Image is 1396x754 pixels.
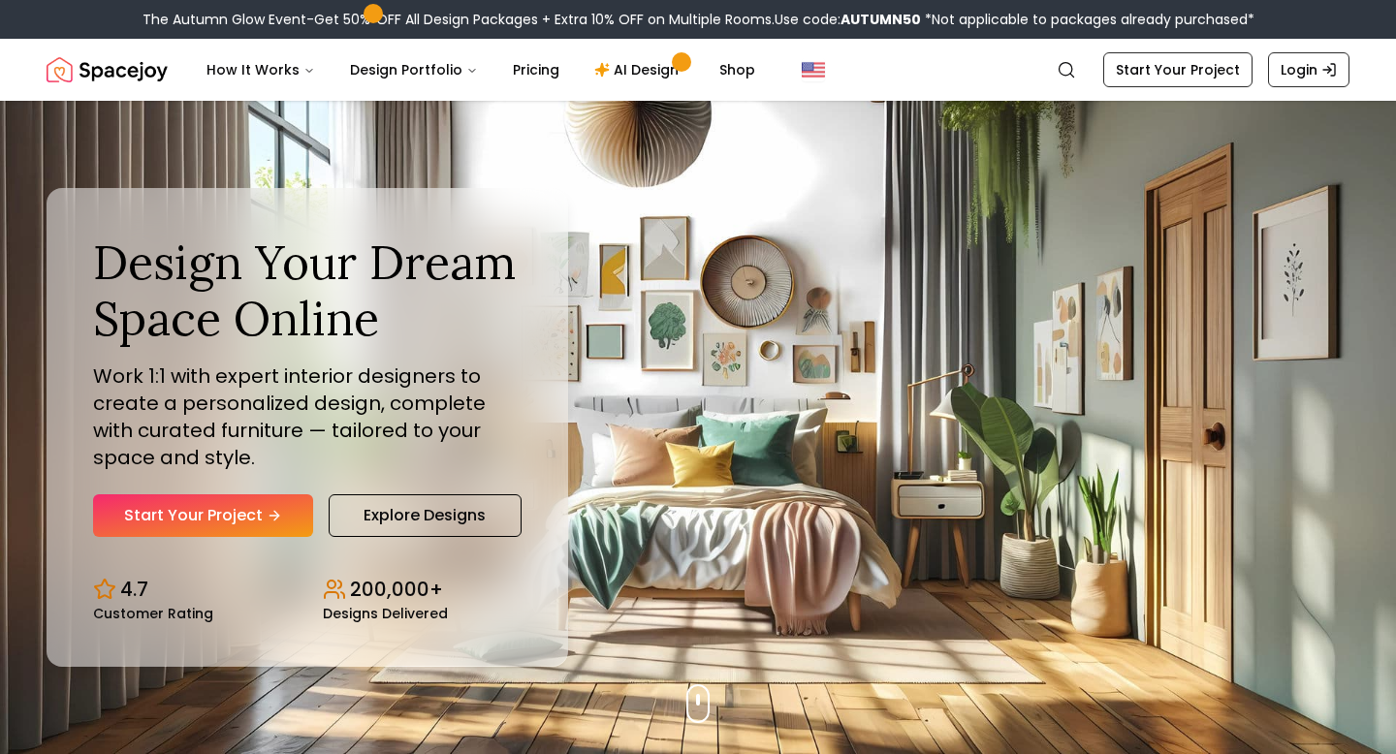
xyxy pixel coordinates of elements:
[704,50,771,89] a: Shop
[47,39,1349,101] nav: Global
[334,50,493,89] button: Design Portfolio
[1268,52,1349,87] a: Login
[579,50,700,89] a: AI Design
[921,10,1254,29] span: *Not applicable to packages already purchased*
[47,50,168,89] a: Spacejoy
[841,10,921,29] b: AUTUMN50
[323,607,448,620] small: Designs Delivered
[497,50,575,89] a: Pricing
[93,607,213,620] small: Customer Rating
[350,576,443,603] p: 200,000+
[93,362,522,471] p: Work 1:1 with expert interior designers to create a personalized design, complete with curated fu...
[47,50,168,89] img: Spacejoy Logo
[191,50,771,89] nav: Main
[775,10,921,29] span: Use code:
[191,50,331,89] button: How It Works
[93,235,522,346] h1: Design Your Dream Space Online
[93,560,522,620] div: Design stats
[143,10,1254,29] div: The Autumn Glow Event-Get 50% OFF All Design Packages + Extra 10% OFF on Multiple Rooms.
[802,58,825,81] img: United States
[120,576,148,603] p: 4.7
[329,494,522,537] a: Explore Designs
[1103,52,1253,87] a: Start Your Project
[93,494,313,537] a: Start Your Project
